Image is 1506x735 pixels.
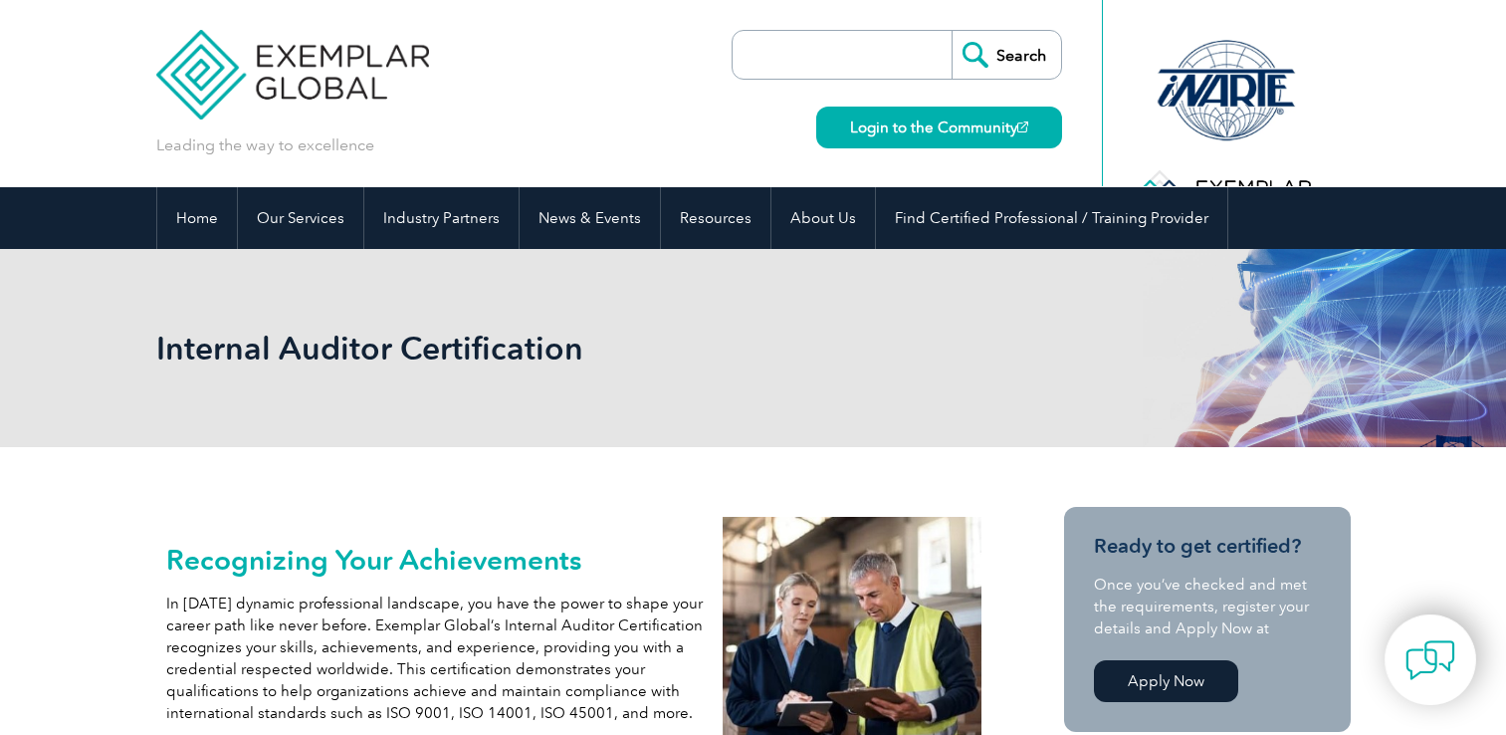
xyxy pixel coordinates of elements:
[1094,574,1321,639] p: Once you’ve checked and met the requirements, register your details and Apply Now at
[364,187,519,249] a: Industry Partners
[661,187,770,249] a: Resources
[771,187,875,249] a: About Us
[166,593,704,724] p: In [DATE] dynamic professional landscape, you have the power to shape your career path like never...
[238,187,363,249] a: Our Services
[952,31,1061,79] input: Search
[166,544,704,576] h2: Recognizing Your Achievements
[1094,534,1321,559] h3: Ready to get certified?
[816,107,1062,148] a: Login to the Community
[1094,660,1238,702] a: Apply Now
[157,187,237,249] a: Home
[1017,122,1028,132] img: open_square.png
[156,329,921,367] h1: Internal Auditor Certification
[1405,635,1455,685] img: contact-chat.png
[876,187,1227,249] a: Find Certified Professional / Training Provider
[156,134,374,156] p: Leading the way to excellence
[520,187,660,249] a: News & Events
